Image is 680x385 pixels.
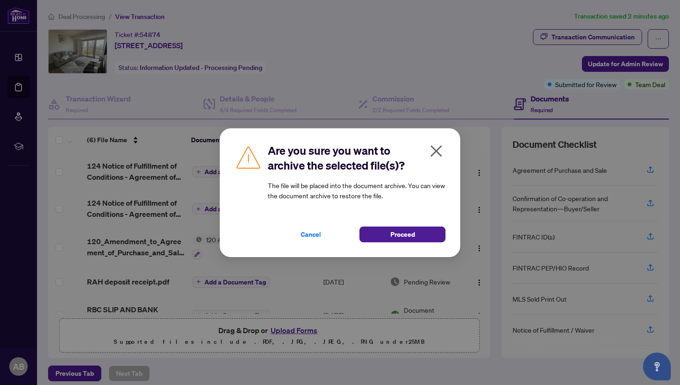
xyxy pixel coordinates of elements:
h2: Are you sure you want to archive the selected file(s)? [268,143,445,173]
button: Cancel [268,227,354,242]
button: Proceed [359,227,445,242]
span: Cancel [301,227,321,242]
img: Caution Icon [235,143,262,171]
span: Proceed [390,227,415,242]
article: The file will be placed into the document archive. You can view the document archive to restore t... [268,180,445,201]
button: Open asap [643,353,671,380]
span: close [429,144,444,158]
